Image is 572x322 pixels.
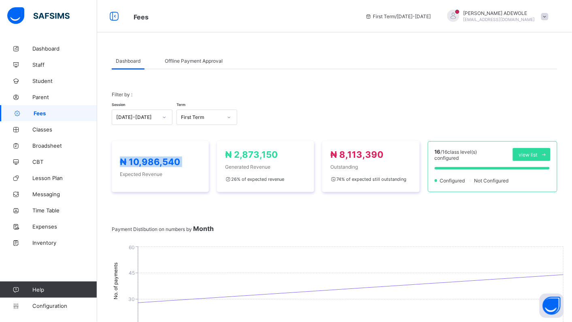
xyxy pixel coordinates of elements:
span: [PERSON_NAME] ADEWOLE [464,10,535,16]
span: session/term information [365,13,431,19]
span: Inventory [32,239,97,246]
span: Help [32,286,97,293]
button: Open asap [540,294,564,318]
span: Time Table [32,207,97,214]
span: ₦ 2,873,150 [225,149,278,160]
span: Fees [34,110,97,117]
tspan: 60 [129,245,135,251]
span: Payment Distibution on numbers by [112,226,214,232]
tspan: 30 [128,296,135,302]
span: Fees [134,13,149,21]
span: Month [193,225,214,233]
span: Filter by : [112,91,132,97]
span: 74 % of expected still outstanding [330,176,406,182]
tspan: 45 [129,270,135,276]
img: safsims [7,7,70,24]
span: ₦ 8,113,390 [330,149,383,160]
span: Classes [32,126,97,133]
span: Messaging [32,191,97,197]
span: Dashboard [32,45,97,52]
div: First Term [181,114,222,121]
span: Configured [439,178,468,184]
span: Broadsheet [32,142,97,149]
div: OLUBUNMIADEWOLE [439,10,553,23]
span: CBT [32,159,97,165]
span: Offline Payment Approval [165,58,223,64]
span: Staff [32,61,97,68]
span: ₦ 10,986,540 [120,157,180,167]
span: 16 [435,148,441,155]
tspan: No. of payments [113,263,119,299]
span: Outstanding [330,164,411,170]
span: Lesson Plan [32,175,97,181]
span: Expected Revenue [120,171,201,177]
span: Student [32,78,97,84]
span: Configuration [32,303,97,309]
span: [EMAIL_ADDRESS][DOMAIN_NAME] [464,17,535,22]
span: Dashboard [116,58,140,64]
div: [DATE]-[DATE] [116,114,157,121]
span: / 16 class level(s) configured [435,149,477,161]
span: Not Configured [474,178,511,184]
span: Expenses [32,223,97,230]
span: Parent [32,94,97,100]
span: 26 % of expected revenue [225,176,284,182]
span: view list [519,152,538,158]
span: Term [176,102,185,107]
span: Session [112,102,125,107]
span: Generated Revenue [225,164,306,170]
